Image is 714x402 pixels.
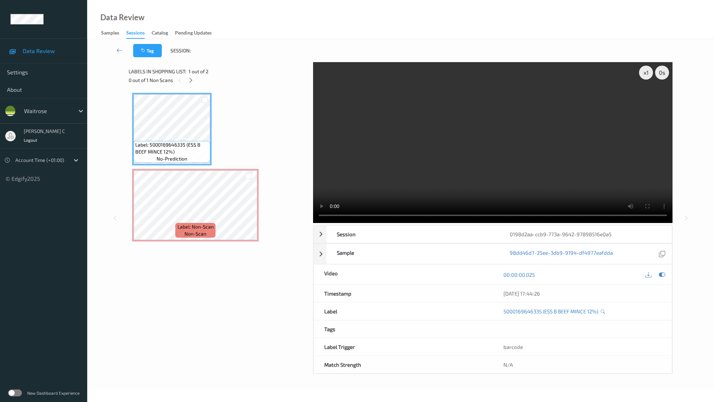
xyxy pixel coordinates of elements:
div: Label Trigger [314,338,493,356]
button: Tag [133,44,162,57]
div: Session [326,225,499,243]
div: 0198d2aa-ccb9-773a-9642-97898516e0a5 [499,225,672,243]
div: 0 s [655,66,669,80]
div: Session0198d2aa-ccb9-773a-9642-97898516e0a5 [313,225,672,243]
span: Label: 5000169646335 (ESS B BEEF MINCE 12%) [135,141,208,155]
div: barcode [493,338,672,356]
span: Label: Non-Scan [177,223,214,230]
div: [DATE] 17:44:26 [503,290,661,297]
div: Sample98dd46d7-25ee-3db9-9194-df4977eafdda [313,244,672,264]
div: Tags [314,320,493,338]
div: N/A [493,356,672,373]
span: 1 out of 2 [189,68,208,75]
span: non-scan [184,230,206,237]
div: Timestamp [314,285,493,302]
div: Match Strength [314,356,493,373]
div: Catalog [152,29,168,38]
div: Sample [326,244,499,264]
a: Samples [101,28,126,38]
a: Pending Updates [175,28,219,38]
span: Labels in shopping list: [129,68,186,75]
div: Pending Updates [175,29,212,38]
div: Data Review [100,14,144,21]
a: 5000169646335 (ESS B BEEF MINCE 12%) [503,308,598,315]
div: 0 out of 1 Non Scans [129,76,308,84]
span: no-prediction [157,155,187,162]
div: Sessions [126,29,145,39]
span: Session: [170,47,191,54]
div: x 1 [639,66,653,80]
div: Label [314,303,493,320]
div: Samples [101,29,119,38]
div: Video [314,265,493,284]
a: Catalog [152,28,175,38]
a: Sessions [126,28,152,39]
a: 98dd46d7-25ee-3db9-9194-df4977eafdda [510,249,613,259]
a: 00:00:00.025 [503,271,535,278]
